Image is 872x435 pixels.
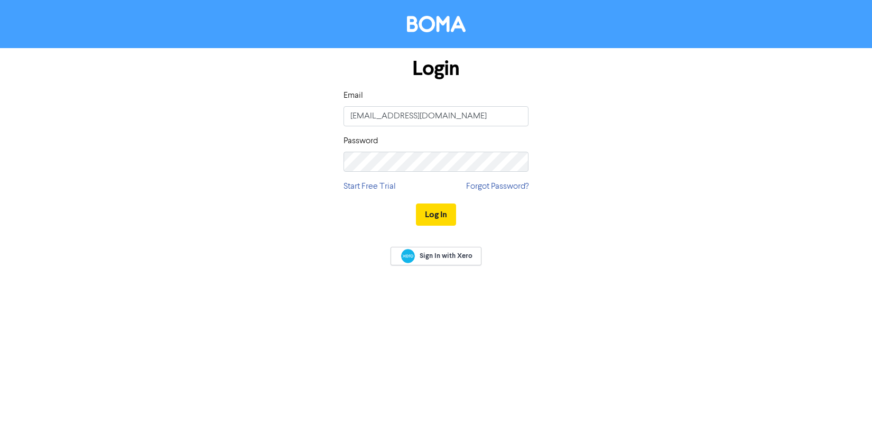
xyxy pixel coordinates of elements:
button: Log In [416,203,456,226]
label: Password [344,135,378,147]
label: Email [344,89,363,102]
a: Sign In with Xero [391,247,481,265]
iframe: Chat Widget [819,384,872,435]
span: Sign In with Xero [420,251,472,261]
a: Forgot Password? [466,180,528,193]
a: Start Free Trial [344,180,396,193]
h1: Login [344,57,528,81]
img: Xero logo [401,249,415,263]
img: BOMA Logo [407,16,466,32]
